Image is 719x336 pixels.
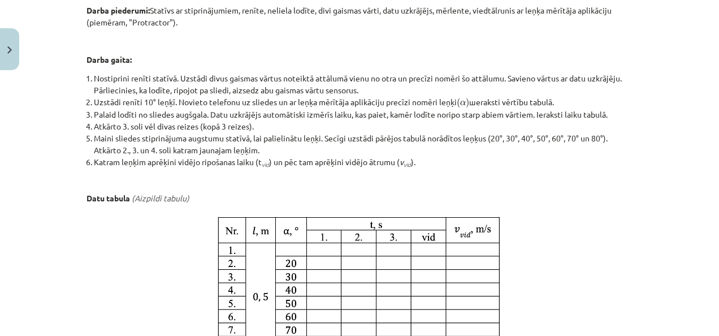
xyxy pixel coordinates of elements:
span: α [460,101,466,106]
li: Uzstādi renīti 10° leņķī. Novieto telefonu uz sliedes un ar leņķa mērītāja aplikāciju precīzi nom... [94,96,633,109]
span: ( [457,98,460,108]
em: (Aizpildi tabulu) [132,193,189,203]
li: Katram leņķim aprēķini vidējo ripošanas laiku (t ) un pēc tam aprēķini vidējo ātrumu ( ). [94,156,633,168]
sub: vid [404,160,411,169]
li: Palaid lodīti no sliedes augšgala. Datu uzkrājējs automātiski izmērīs laiku, kas paiet, kamēr lod... [94,109,633,120]
li: Atkārto 3. soli vēl divas reizes (kopā 3 reizes). [94,120,633,132]
img: icon-close-lesson-0947bae3869378f0d4975bcd49f059093ad1ed9edebbc8119c70593378902aed.svg [7,46,12,54]
sub: vid [262,160,269,169]
li: Nostiprini renīti statīvā. Uzstādi divus gaismas vārtus noteiktā attālumā vienu no otra un precīz... [94,72,633,96]
li: Maini sliedes stiprinājuma augstumu statīvā, lai palielinātu leņķi. Secīgi uzstādi pārējos tabulā... [94,132,633,156]
b: Darba gaita: [86,54,132,64]
p: Statīvs ar stiprinājumiem, renīte, neliela lodīte, divi gaismas vārti, datu uzkrājējs, mērlente, ... [86,5,633,28]
span: ) [466,98,469,108]
em: v [400,157,411,167]
b: Darba piederumi: [86,5,150,15]
b: Datu tabula [86,193,132,203]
